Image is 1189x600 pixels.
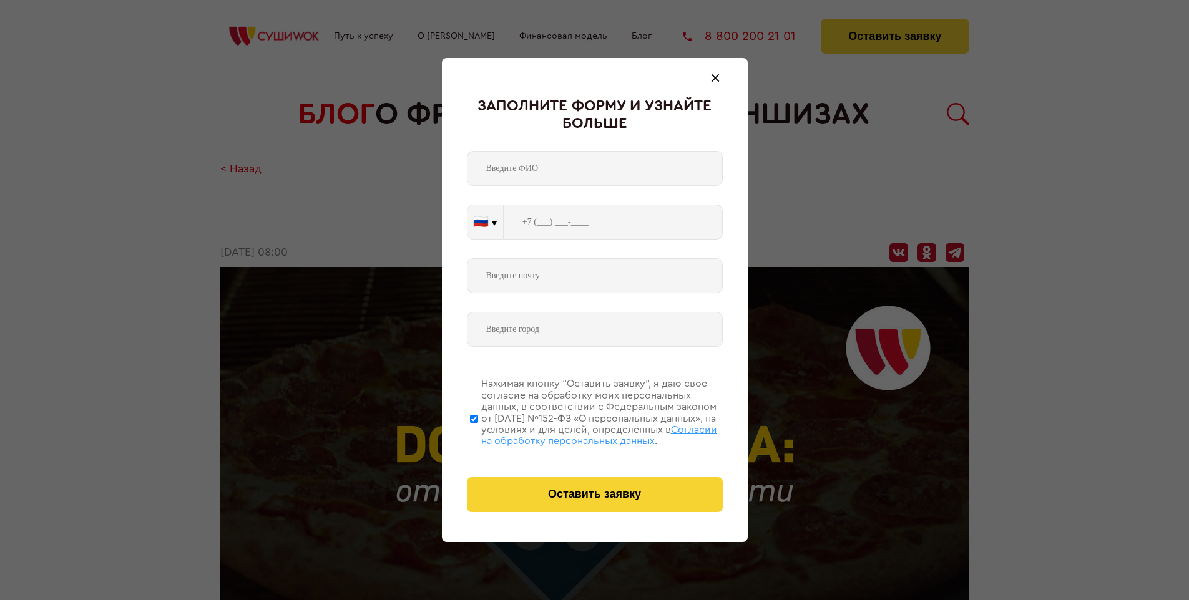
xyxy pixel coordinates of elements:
div: Заполните форму и узнайте больше [467,98,723,132]
input: Введите ФИО [467,151,723,186]
button: 🇷🇺 [467,205,503,239]
span: Согласии на обработку персональных данных [481,425,717,446]
button: Оставить заявку [467,477,723,512]
input: Введите почту [467,258,723,293]
input: +7 (___) ___-____ [504,205,723,240]
input: Введите город [467,312,723,347]
div: Нажимая кнопку “Оставить заявку”, я даю свое согласие на обработку моих персональных данных, в со... [481,378,723,447]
